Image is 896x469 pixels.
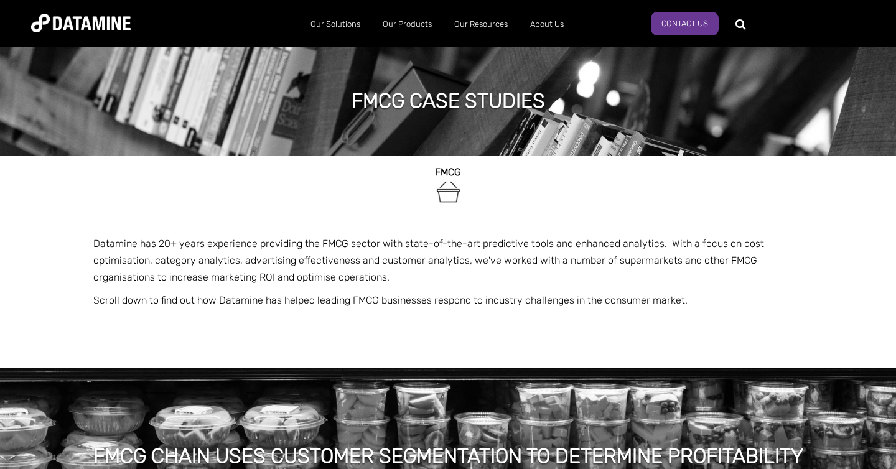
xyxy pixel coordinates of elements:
a: Our Solutions [299,8,371,40]
p: Scroll down to find out how Datamine has helped leading FMCG businesses respond to industry chall... [93,292,803,309]
a: Our Resources [443,8,519,40]
h1: FMCG case studies [352,87,545,114]
a: Contact us [651,12,719,35]
img: FMCG-1 [434,178,462,206]
h2: FMCG [93,167,803,178]
a: About Us [519,8,575,40]
img: Datamine [31,14,131,32]
p: Datamine has 20+ years experience providing the FMCG sector with state-of-the-art predictive tool... [93,235,803,286]
a: Our Products [371,8,443,40]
